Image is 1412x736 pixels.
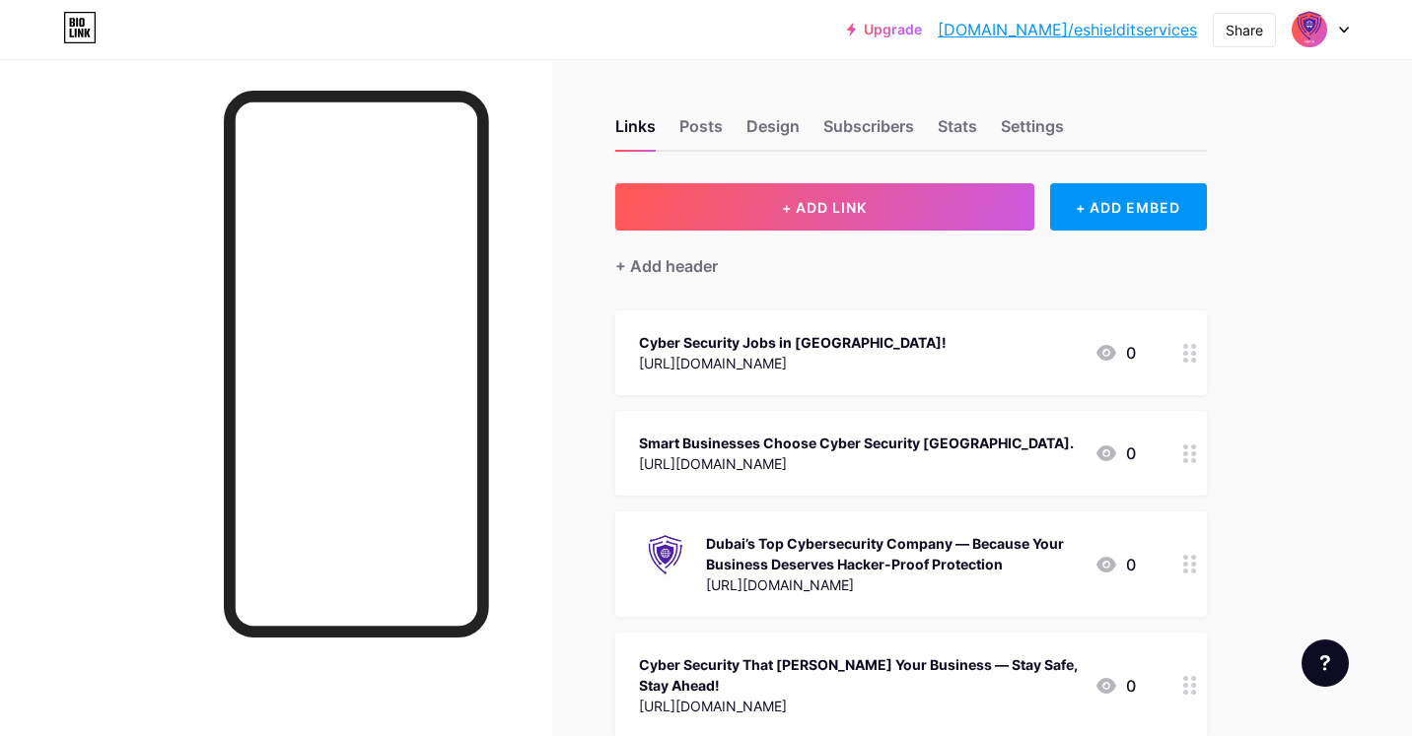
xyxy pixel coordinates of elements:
[1094,553,1136,576] div: 0
[938,114,977,150] div: Stats
[706,533,1079,574] div: Dubai’s Top Cybersecurity Company — Because Your Business Deserves Hacker-Proof Protection
[639,453,1074,474] div: [URL][DOMAIN_NAME]
[615,114,656,150] div: Links
[639,654,1079,696] div: Cyber Security That [PERSON_NAME] Your Business — Stay Safe, Stay Ahead!
[1050,183,1207,231] div: + ADD EMBED
[639,696,1079,716] div: [URL][DOMAIN_NAME]
[679,114,723,150] div: Posts
[1094,341,1136,365] div: 0
[1094,674,1136,698] div: 0
[706,574,1079,595] div: [URL][DOMAIN_NAME]
[1226,20,1263,40] div: Share
[639,433,1074,453] div: Smart Businesses Choose Cyber Security [GEOGRAPHIC_DATA].
[847,22,922,37] a: Upgrade
[639,353,947,373] div: [URL][DOMAIN_NAME]
[746,114,800,150] div: Design
[938,18,1197,41] a: [DOMAIN_NAME]/eshielditservices
[639,531,690,582] img: Dubai’s Top Cybersecurity Company — Because Your Business Deserves Hacker-Proof Protection
[639,332,947,353] div: Cyber Security Jobs in [GEOGRAPHIC_DATA]!
[823,114,914,150] div: Subscribers
[615,254,718,278] div: + Add header
[782,199,867,216] span: + ADD LINK
[1094,441,1136,465] div: 0
[615,183,1034,231] button: + ADD LINK
[1291,11,1328,48] img: eshielditservices
[1001,114,1064,150] div: Settings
